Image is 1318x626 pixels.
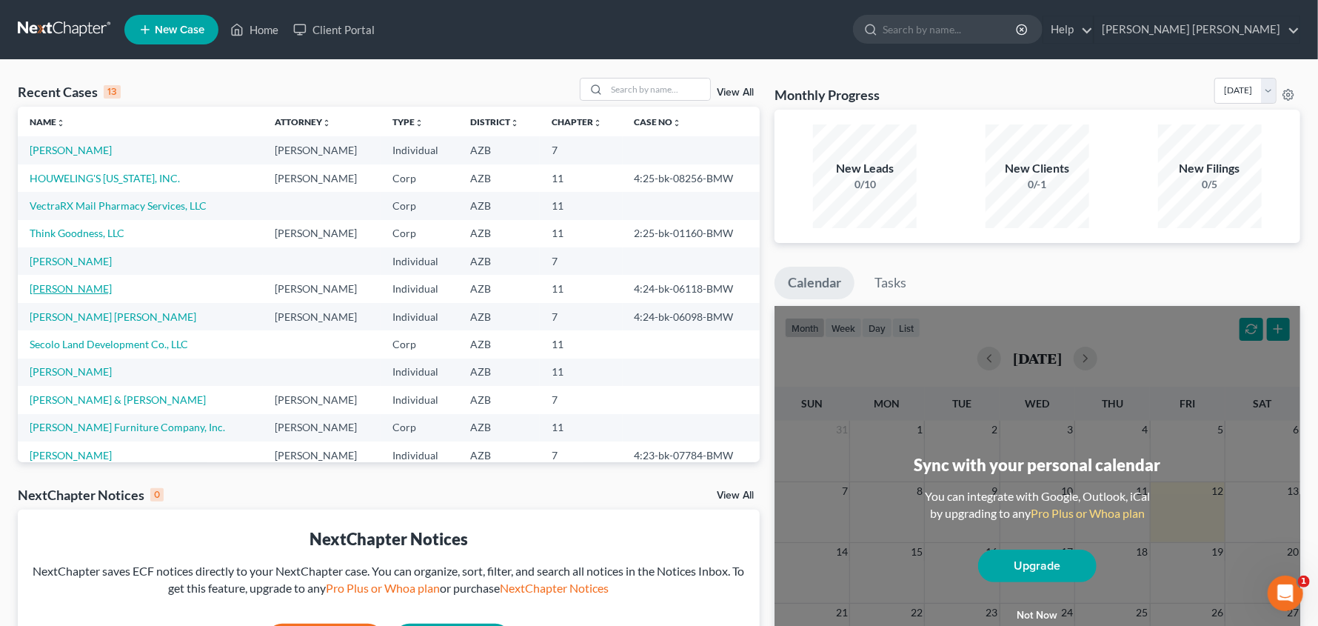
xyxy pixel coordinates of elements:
td: 2:25-bk-01160-BMW [623,220,760,247]
td: AZB [458,247,539,275]
span: 1 [1298,576,1310,587]
a: Help [1043,16,1093,43]
td: 4:23-bk-07784-BMW [623,442,760,469]
a: [PERSON_NAME] [30,255,112,267]
td: Corp [381,330,458,358]
div: NextChapter saves ECF notices directly to your NextChapter case. You can organize, sort, filter, ... [30,563,748,597]
div: NextChapter Notices [18,486,164,504]
td: Individual [381,386,458,413]
span: New Case [155,24,204,36]
td: AZB [458,386,539,413]
td: 11 [540,192,623,219]
td: 7 [540,247,623,275]
div: 0/5 [1158,177,1262,192]
div: Sync with your personal calendar [914,453,1161,476]
td: Individual [381,136,458,164]
td: Individual [381,442,458,469]
a: Chapterunfold_more [552,116,602,127]
td: [PERSON_NAME] [263,386,381,413]
a: Upgrade [978,550,1097,582]
td: AZB [458,442,539,469]
a: Secolo Land Development Co., LLC [30,338,188,350]
a: Pro Plus or Whoa plan [327,581,441,595]
td: 11 [540,359,623,386]
a: HOUWELING'S [US_STATE], INC. [30,172,180,184]
a: [PERSON_NAME] [PERSON_NAME] [1094,16,1299,43]
a: VectraRX Mail Pharmacy Services, LLC [30,199,207,212]
a: [PERSON_NAME] [30,282,112,295]
div: New Leads [813,160,917,177]
td: [PERSON_NAME] [263,442,381,469]
td: 7 [540,136,623,164]
td: AZB [458,136,539,164]
a: Client Portal [286,16,382,43]
div: 13 [104,85,121,99]
i: unfold_more [56,119,65,127]
div: 0/10 [813,177,917,192]
td: AZB [458,192,539,219]
td: Corp [381,220,458,247]
td: [PERSON_NAME] [263,414,381,442]
td: 11 [540,414,623,442]
a: Districtunfold_more [470,116,519,127]
td: AZB [458,303,539,330]
div: 0/-1 [986,177,1089,192]
a: Nameunfold_more [30,116,65,127]
td: AZB [458,330,539,358]
i: unfold_more [593,119,602,127]
td: AZB [458,164,539,192]
a: View All [717,490,754,501]
input: Search by name... [883,16,1018,43]
input: Search by name... [606,79,710,100]
i: unfold_more [322,119,331,127]
div: 0 [150,488,164,502]
td: Individual [381,359,458,386]
td: 11 [540,220,623,247]
td: 7 [540,303,623,330]
a: [PERSON_NAME] [30,449,112,462]
a: [PERSON_NAME] [30,144,112,156]
i: unfold_more [673,119,682,127]
td: [PERSON_NAME] [263,275,381,302]
a: View All [717,87,754,98]
td: 7 [540,386,623,413]
i: unfold_more [415,119,424,127]
td: Corp [381,414,458,442]
a: [PERSON_NAME] [PERSON_NAME] [30,310,196,323]
a: Calendar [775,267,854,299]
a: [PERSON_NAME] Furniture Company, Inc. [30,421,225,433]
td: AZB [458,414,539,442]
a: Attorneyunfold_more [275,116,331,127]
a: [PERSON_NAME] & [PERSON_NAME] [30,393,206,406]
div: New Filings [1158,160,1262,177]
iframe: Intercom live chat [1268,576,1303,611]
td: 11 [540,164,623,192]
td: [PERSON_NAME] [263,220,381,247]
td: 7 [540,442,623,469]
a: Typeunfold_more [392,116,424,127]
td: Corp [381,164,458,192]
td: Individual [381,303,458,330]
div: NextChapter Notices [30,527,748,550]
h3: Monthly Progress [775,86,880,104]
td: Corp [381,192,458,219]
td: 4:24-bk-06098-BMW [623,303,760,330]
td: [PERSON_NAME] [263,136,381,164]
td: 4:25-bk-08256-BMW [623,164,760,192]
td: Individual [381,275,458,302]
div: New Clients [986,160,1089,177]
td: Individual [381,247,458,275]
td: [PERSON_NAME] [263,164,381,192]
a: Think Goodness, LLC [30,227,124,239]
td: AZB [458,275,539,302]
a: Tasks [861,267,920,299]
td: AZB [458,220,539,247]
td: AZB [458,359,539,386]
td: [PERSON_NAME] [263,303,381,330]
a: Home [223,16,286,43]
a: Case Nounfold_more [635,116,682,127]
td: 11 [540,330,623,358]
td: 11 [540,275,623,302]
a: NextChapter Notices [501,581,609,595]
div: You can integrate with Google, Outlook, iCal by upgrading to any [919,488,1156,522]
